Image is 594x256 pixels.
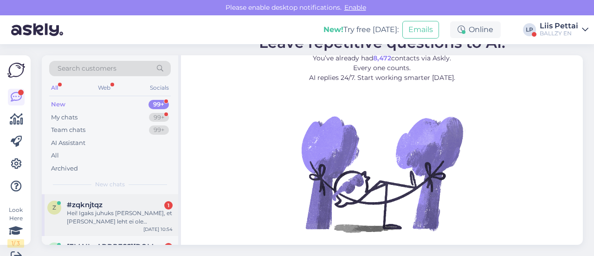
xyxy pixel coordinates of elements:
div: New [51,100,65,109]
span: Search customers [58,64,116,73]
div: BALLZY EN [540,30,578,37]
div: 99+ [149,125,169,135]
div: LP [523,23,536,36]
span: #zqknjtqz [67,201,103,209]
div: Look Here [7,206,24,248]
div: [DATE] 10:54 [143,226,173,233]
div: Socials [148,82,171,94]
div: Hei! Igaks juhuks [PERSON_NAME], et [PERSON_NAME] leht ei ole töökorras. Lingid ja vahelehed ja t... [67,209,173,226]
div: 1 / 3 [7,239,24,248]
div: All [51,151,59,160]
b: 8,472 [373,54,391,62]
div: Team chats [51,125,85,135]
img: Askly Logo [7,63,25,78]
b: New! [323,25,343,34]
span: evakikas@hotmail.com [67,243,163,251]
div: 4 [164,243,173,251]
div: Liis Pettai [540,22,578,30]
div: Archived [51,164,78,173]
div: Online [450,21,501,38]
button: Emails [402,21,439,39]
span: New chats [95,180,125,189]
div: 1 [164,201,173,210]
div: AI Assistant [51,138,85,148]
div: Try free [DATE]: [323,24,399,35]
div: 99+ [149,113,169,122]
div: 99+ [148,100,169,109]
div: My chats [51,113,77,122]
p: You’ve already had contacts via Askly. Every one counts. AI replies 24/7. Start working smarter [... [259,53,505,83]
a: Liis PettaiBALLZY EN [540,22,588,37]
div: Web [96,82,112,94]
span: Enable [342,3,369,12]
span: z [52,204,56,211]
div: All [49,82,60,94]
